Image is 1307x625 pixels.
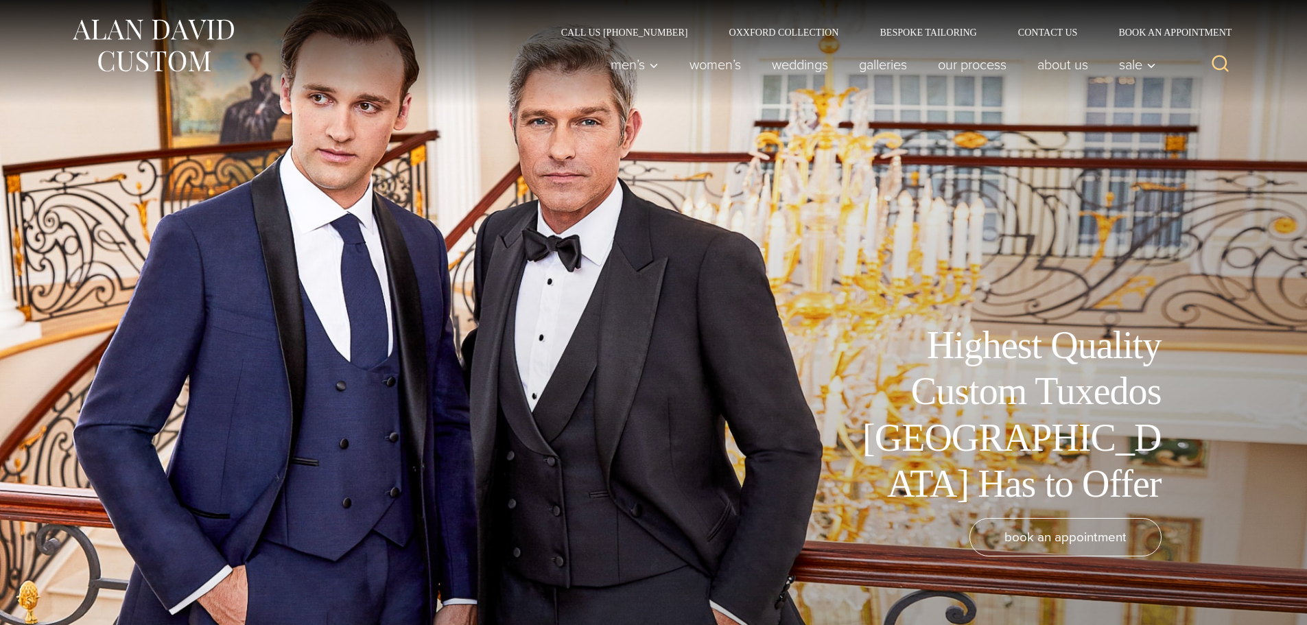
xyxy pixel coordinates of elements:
img: Alan David Custom [71,15,235,76]
a: Women’s [674,51,756,78]
nav: Secondary Navigation [541,27,1237,37]
a: Call Us [PHONE_NUMBER] [541,27,709,37]
span: book an appointment [1004,527,1127,547]
a: Galleries [843,51,922,78]
span: Men’s [611,58,659,71]
a: book an appointment [969,518,1162,556]
h1: Highest Quality Custom Tuxedos [GEOGRAPHIC_DATA] Has to Offer [853,322,1162,507]
a: About Us [1022,51,1103,78]
a: Our Process [922,51,1022,78]
a: Bespoke Tailoring [859,27,997,37]
a: Oxxford Collection [708,27,859,37]
span: Sale [1119,58,1156,71]
a: Book an Appointment [1098,27,1236,37]
button: View Search Form [1204,48,1237,81]
a: weddings [756,51,843,78]
a: Contact Us [998,27,1098,37]
nav: Primary Navigation [595,51,1163,78]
